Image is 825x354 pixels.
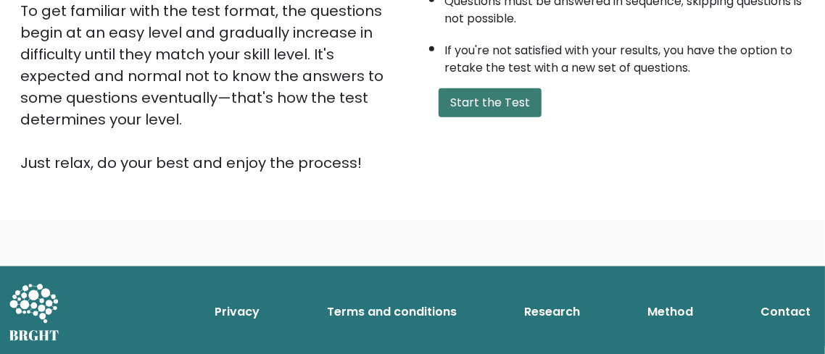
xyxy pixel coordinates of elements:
a: Contact [755,298,816,326]
a: Method [642,298,699,326]
button: Start the Test [439,88,542,117]
a: Terms and conditions [321,298,463,326]
a: Research [518,298,586,326]
li: If you're not satisfied with your results, you have the option to retake the test with a new set ... [444,35,805,77]
a: Privacy [209,298,265,326]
